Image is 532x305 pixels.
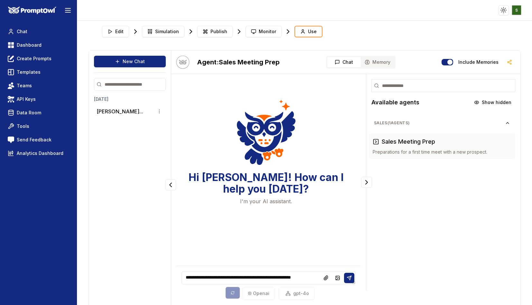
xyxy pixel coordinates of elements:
[369,118,515,128] button: Sales(1agents)
[5,39,72,51] a: Dashboard
[155,108,163,115] button: Conversation options
[294,26,322,37] button: Use
[371,98,419,107] h2: Available agents
[5,148,72,159] a: Analytics Dashboard
[8,6,56,14] img: PromptOwl
[165,179,176,190] button: Collapse panel
[176,172,355,195] h3: Hi [PERSON_NAME]! How can I help you [DATE]?
[17,96,36,102] span: API Keys
[240,197,292,205] p: I'm your AI assistant.
[115,28,124,35] span: Edit
[17,69,41,75] span: Templates
[5,66,72,78] a: Templates
[176,56,189,69] img: Bot
[5,134,72,146] a: Send Feedback
[372,59,390,65] span: Memory
[17,110,41,116] span: Data Room
[17,137,51,143] span: Send Feedback
[5,26,72,37] a: Chat
[142,26,184,37] button: Simulation
[94,56,166,67] button: New Chat
[102,26,129,37] button: Edit
[17,123,29,129] span: Tools
[17,42,42,48] span: Dashboard
[5,80,72,91] a: Teams
[5,53,72,64] a: Create Prompts
[259,28,276,35] span: Monitor
[470,97,515,108] button: Show hidden
[17,28,27,35] span: Chat
[442,59,453,65] button: Include memories in the messages below
[8,137,14,143] img: feedback
[155,28,179,35] span: Simulation
[308,28,317,35] span: Use
[5,107,72,119] a: Data Room
[361,177,372,188] button: Collapse panel
[210,28,227,35] span: Publish
[97,108,143,115] button: [PERSON_NAME]...
[458,60,499,64] label: Include memories in the messages below
[17,82,32,89] span: Teams
[197,26,233,37] button: Publish
[373,149,511,155] p: Preparations for a first time meet with a new prospect.
[246,26,282,37] button: Monitor
[17,55,51,62] span: Create Prompts
[342,59,353,65] span: Chat
[5,120,72,132] a: Tools
[176,56,189,69] button: Talk with Hootie
[374,120,505,126] span: Sales ( 1 agents)
[5,93,72,105] a: API Keys
[237,98,296,167] img: Welcome Owl
[94,96,166,102] h3: [DATE]
[482,99,511,106] span: Show hidden
[382,137,435,146] h3: Sales Meeting Prep
[512,5,521,15] img: ACg8ocKzQA5sZIhSfHl4qZiZGWNIJ57aHua1iTAA8qHBENU3D3RYog=s96-c
[17,150,63,157] span: Analytics Dashboard
[197,58,280,67] h2: Sales Meeting Prep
